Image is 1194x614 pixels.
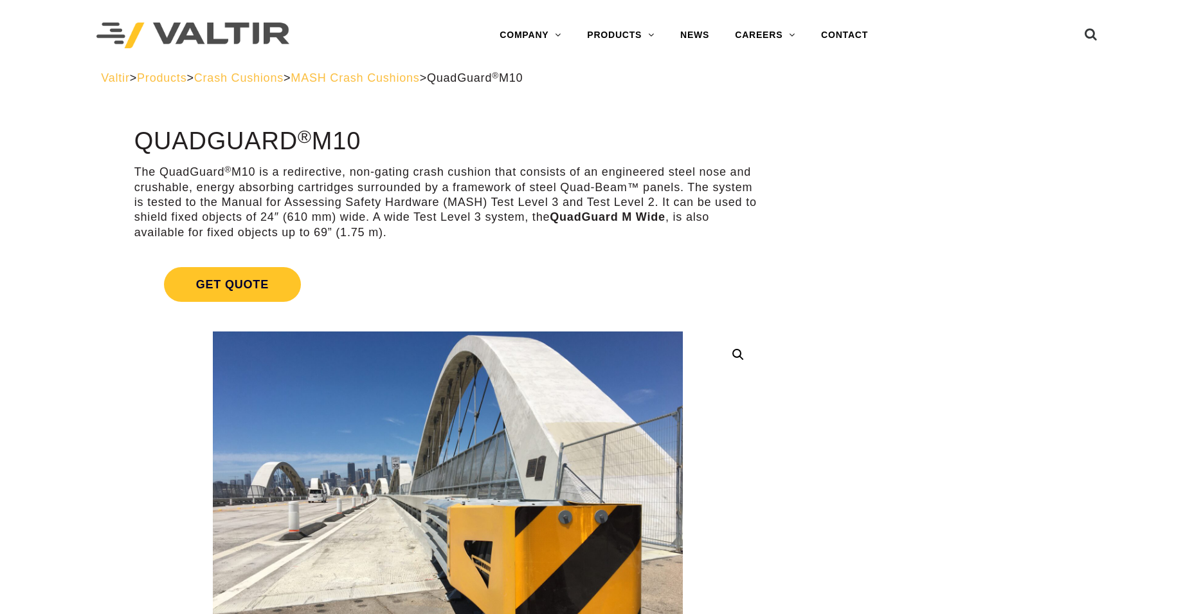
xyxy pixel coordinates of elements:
[134,165,761,240] p: The QuadGuard M10 is a redirective, non-gating crash cushion that consists of an engineered steel...
[427,71,523,84] span: QuadGuard M10
[194,71,284,84] a: Crash Cushions
[101,71,129,84] a: Valtir
[134,252,761,317] a: Get Quote
[487,23,574,48] a: COMPANY
[550,210,665,223] strong: QuadGuard M Wide
[134,128,761,155] h1: QuadGuard M10
[492,71,499,80] sup: ®
[291,71,419,84] a: MASH Crash Cushions
[137,71,186,84] a: Products
[101,71,1093,86] div: > > > >
[224,165,231,174] sup: ®
[722,23,808,48] a: CAREERS
[574,23,667,48] a: PRODUCTS
[808,23,881,48] a: CONTACT
[96,23,289,49] img: Valtir
[164,267,301,302] span: Get Quote
[667,23,722,48] a: NEWS
[298,126,312,147] sup: ®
